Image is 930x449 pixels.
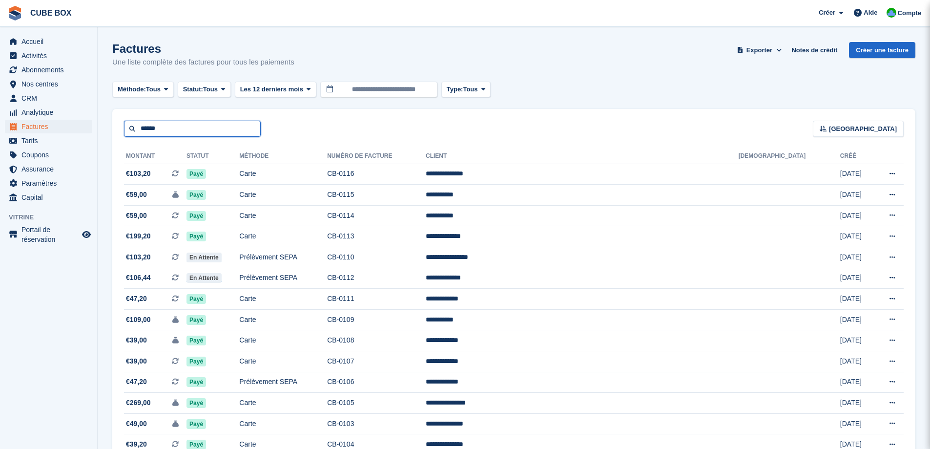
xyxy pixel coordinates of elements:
td: CB-0111 [327,289,426,310]
span: €269,00 [126,398,151,408]
a: menu [5,77,92,91]
span: Nos centres [21,77,80,91]
td: [DATE] [840,330,873,351]
span: Payé [186,294,206,304]
a: Créer une facture [849,42,915,58]
span: Activités [21,49,80,63]
td: CB-0105 [327,393,426,414]
span: Payé [186,232,206,241]
td: [DATE] [840,185,873,206]
td: Carte [239,393,327,414]
td: CB-0103 [327,413,426,434]
td: Prélèvement SEPA [239,268,327,289]
td: [DATE] [840,164,873,185]
span: Méthode: [118,85,146,94]
span: Payé [186,398,206,408]
th: Numéro de facture [327,149,426,164]
span: Payé [186,315,206,325]
a: menu [5,176,92,190]
span: Payé [186,357,206,366]
td: CB-0113 [327,226,426,247]
span: En attente [186,273,222,283]
img: Cube Box [887,8,896,18]
td: CB-0106 [327,372,426,393]
span: Aide [864,8,877,18]
span: €106,44 [126,273,151,283]
span: €39,00 [126,356,147,366]
span: Capital [21,191,80,204]
span: Exporter [746,45,772,55]
td: Carte [239,413,327,434]
span: Payé [186,419,206,429]
span: Paramètres [21,176,80,190]
a: CUBE BOX [26,5,75,21]
span: Tous [146,85,161,94]
a: menu [5,225,92,244]
td: Carte [239,164,327,185]
span: Assurance [21,162,80,176]
span: Portail de réservation [21,225,80,244]
td: [DATE] [840,413,873,434]
td: Prélèvement SEPA [239,372,327,393]
h1: Factures [112,42,294,55]
th: Client [426,149,739,164]
p: Une liste complète des factures pour tous les paiements [112,57,294,68]
td: [DATE] [840,289,873,310]
span: Tous [203,85,218,94]
span: €103,20 [126,169,151,179]
span: €59,00 [126,190,147,200]
td: CB-0109 [327,309,426,330]
span: €39,00 [126,335,147,345]
td: Carte [239,330,327,351]
td: CB-0115 [327,185,426,206]
button: Méthode: Tous [112,82,174,98]
td: Prélèvement SEPA [239,247,327,268]
td: Carte [239,289,327,310]
th: Méthode [239,149,327,164]
span: €49,00 [126,419,147,429]
td: CB-0116 [327,164,426,185]
span: €47,20 [126,294,147,304]
span: Analytique [21,106,80,119]
span: Tous [463,85,477,94]
span: Les 12 derniers mois [240,85,303,94]
a: Boutique d'aperçu [81,229,92,240]
span: [GEOGRAPHIC_DATA] [829,124,897,134]
td: [DATE] [840,393,873,414]
span: Payé [186,211,206,221]
span: Coupons [21,148,80,162]
span: Payé [186,336,206,345]
span: Payé [186,169,206,179]
td: [DATE] [840,268,873,289]
a: Notes de crédit [787,42,841,58]
td: Carte [239,226,327,247]
td: Carte [239,205,327,226]
td: CB-0110 [327,247,426,268]
a: menu [5,162,92,176]
a: menu [5,191,92,204]
td: [DATE] [840,309,873,330]
a: menu [5,91,92,105]
span: Compte [898,8,921,18]
td: [DATE] [840,372,873,393]
span: Type: [447,85,463,94]
td: CB-0108 [327,330,426,351]
span: €47,20 [126,377,147,387]
span: Abonnements [21,63,80,77]
span: Vitrine [9,213,97,222]
th: Statut [186,149,239,164]
a: menu [5,134,92,148]
a: menu [5,120,92,133]
td: CB-0114 [327,205,426,226]
td: [DATE] [840,351,873,372]
span: CRM [21,91,80,105]
button: Les 12 derniers mois [235,82,316,98]
th: [DEMOGRAPHIC_DATA] [739,149,840,164]
img: stora-icon-8386f47178a22dfd0bd8f6a31ec36ba5ce8667c1dd55bd0f319d3a0aa187defe.svg [8,6,22,21]
td: CB-0112 [327,268,426,289]
span: €103,20 [126,252,151,262]
td: [DATE] [840,205,873,226]
span: Factures [21,120,80,133]
th: Montant [124,149,186,164]
a: menu [5,63,92,77]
